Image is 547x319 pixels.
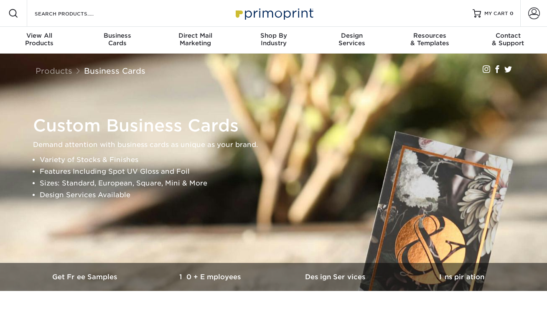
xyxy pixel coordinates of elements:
a: Resources& Templates [391,27,469,54]
h3: Inspiration [399,273,524,281]
span: Direct Mail [156,32,234,39]
a: Design Services [274,263,399,291]
a: Direct MailMarketing [156,27,234,54]
a: Shop ByIndustry [234,27,313,54]
div: & Templates [391,32,469,47]
h3: Design Services [274,273,399,281]
span: 0 [510,10,514,16]
span: MY CART [484,10,508,17]
input: SEARCH PRODUCTS..... [34,8,115,18]
span: Resources [391,32,469,39]
span: Design [313,32,391,39]
span: Business [78,32,156,39]
a: 10+ Employees [148,263,274,291]
li: Variety of Stocks & Finishes [40,154,522,166]
a: Get Free Samples [23,263,148,291]
img: Primoprint [232,4,315,22]
li: Features Including Spot UV Gloss and Foil [40,166,522,178]
a: BusinessCards [78,27,156,54]
a: Inspiration [399,263,524,291]
h3: Get Free Samples [23,273,148,281]
span: Contact [469,32,547,39]
div: Services [313,32,391,47]
a: DesignServices [313,27,391,54]
h1: Custom Business Cards [33,116,522,136]
h3: 10+ Employees [148,273,274,281]
li: Sizes: Standard, European, Square, Mini & More [40,178,522,189]
a: Contact& Support [469,27,547,54]
span: Shop By [234,32,313,39]
a: Business Cards [84,66,145,75]
div: Industry [234,32,313,47]
li: Design Services Available [40,189,522,201]
div: Cards [78,32,156,47]
p: Demand attention with business cards as unique as your brand. [33,139,522,151]
a: Products [36,66,72,75]
div: Marketing [156,32,234,47]
div: & Support [469,32,547,47]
